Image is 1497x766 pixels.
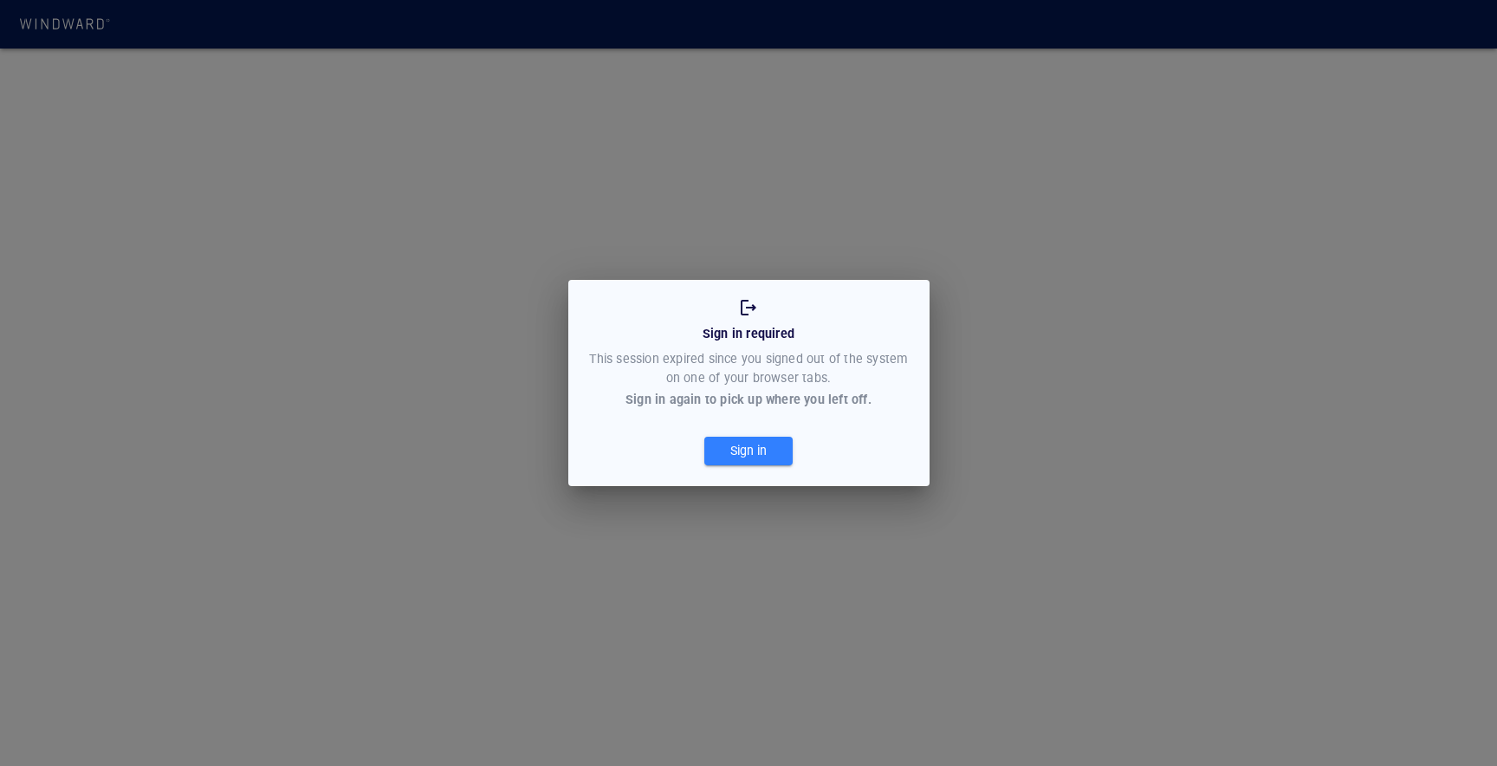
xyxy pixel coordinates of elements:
iframe: Chat [1423,688,1484,753]
div: This session expired since you signed out of the system on one of your browser tabs. [586,347,912,391]
div: Sign in required [699,321,798,347]
div: Sign in again to pick up where you left off. [625,391,872,409]
button: Sign in [704,437,793,465]
div: Sign in [727,437,770,465]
